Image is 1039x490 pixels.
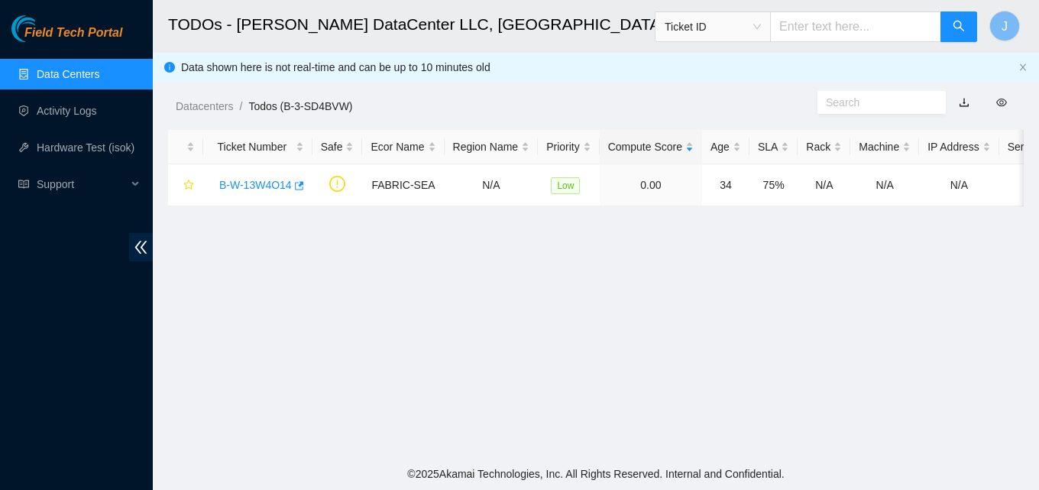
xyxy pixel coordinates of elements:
button: download [947,90,981,115]
td: 75% [749,164,798,206]
span: J [1002,17,1008,36]
a: download [959,96,969,109]
input: Enter text here... [770,11,941,42]
td: N/A [850,164,919,206]
a: B-W-13W4O14 [219,179,292,191]
button: J [989,11,1020,41]
button: star [176,173,195,197]
span: / [239,100,242,112]
span: Field Tech Portal [24,26,122,41]
td: FABRIC-SEA [362,164,444,206]
a: Akamai TechnologiesField Tech Portal [11,28,122,47]
button: close [1018,63,1028,73]
span: star [183,180,194,192]
td: N/A [798,164,850,206]
span: double-left [129,233,153,261]
footer: © 2025 Akamai Technologies, Inc. All Rights Reserved. Internal and Confidential. [153,458,1039,490]
input: Search [826,94,925,111]
span: close [1018,63,1028,72]
a: Datacenters [176,100,233,112]
span: read [18,179,29,190]
span: Ticket ID [665,15,761,38]
span: search [953,20,965,34]
span: Low [551,177,580,194]
a: Data Centers [37,68,99,80]
td: N/A [919,164,999,206]
td: 0.00 [600,164,702,206]
td: 34 [702,164,749,206]
td: N/A [445,164,539,206]
a: Hardware Test (isok) [37,141,134,154]
span: Support [37,169,127,200]
span: eye [996,97,1007,108]
button: search [940,11,977,42]
a: Todos (B-3-SD4BVW) [248,100,352,112]
a: Activity Logs [37,105,97,117]
img: Akamai Technologies [11,15,77,42]
span: exclamation-circle [329,176,345,192]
